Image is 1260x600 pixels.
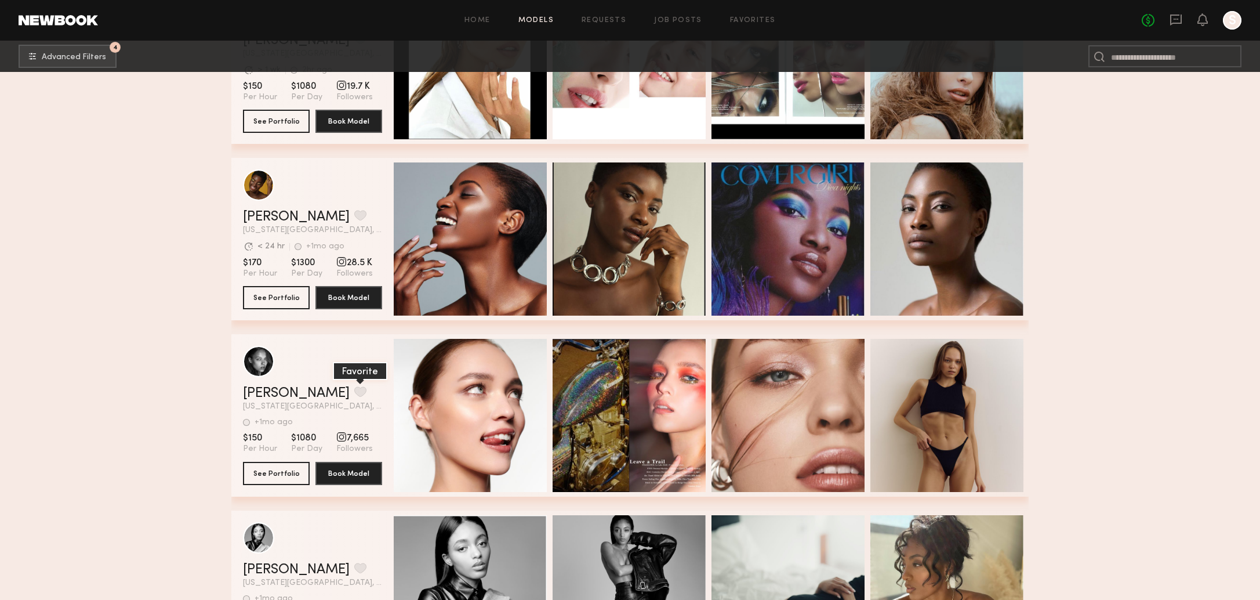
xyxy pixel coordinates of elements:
[243,269,277,279] span: Per Hour
[243,386,350,400] a: [PERSON_NAME]
[243,226,382,234] span: [US_STATE][GEOGRAPHIC_DATA], [GEOGRAPHIC_DATA]
[654,17,702,24] a: Job Posts
[336,444,373,454] span: Followers
[315,462,382,485] button: Book Model
[243,563,350,577] a: [PERSON_NAME]
[336,92,373,103] span: Followers
[464,17,491,24] a: Home
[113,45,118,50] span: 4
[291,432,322,444] span: $1080
[243,579,382,587] span: [US_STATE][GEOGRAPHIC_DATA], [GEOGRAPHIC_DATA]
[306,243,344,251] div: +1mo ago
[315,286,382,309] button: Book Model
[42,53,106,62] span: Advanced Filters
[243,462,310,485] button: See Portfolio
[19,45,117,68] button: 4Advanced Filters
[336,269,373,279] span: Followers
[243,257,277,269] span: $170
[257,243,285,251] div: < 24 hr
[291,81,322,92] span: $1080
[243,210,350,224] a: [PERSON_NAME]
[243,286,310,309] button: See Portfolio
[1223,11,1241,30] a: S
[336,81,373,92] span: 19.7 K
[518,17,554,24] a: Models
[243,92,277,103] span: Per Hour
[243,444,277,454] span: Per Hour
[291,92,322,103] span: Per Day
[291,444,322,454] span: Per Day
[582,17,626,24] a: Requests
[243,81,277,92] span: $150
[243,432,277,444] span: $150
[730,17,776,24] a: Favorites
[291,257,322,269] span: $1300
[243,403,382,411] span: [US_STATE][GEOGRAPHIC_DATA], [GEOGRAPHIC_DATA]
[315,110,382,133] button: Book Model
[255,418,293,426] div: +1mo ago
[291,269,322,279] span: Per Day
[243,110,310,133] button: See Portfolio
[336,432,373,444] span: 7,665
[336,257,373,269] span: 28.5 K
